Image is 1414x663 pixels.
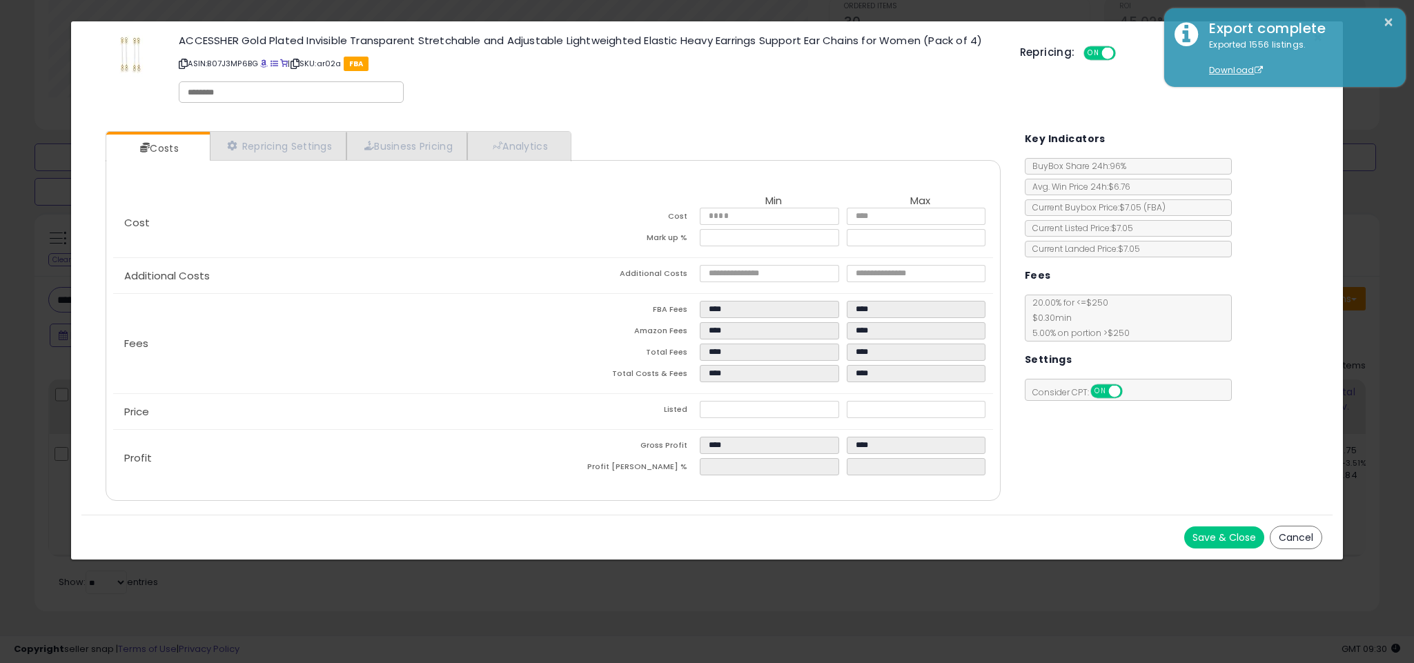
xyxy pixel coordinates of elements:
a: Business Pricing [346,132,467,160]
button: Save & Close [1184,526,1264,548]
td: Profit [PERSON_NAME] % [553,458,700,479]
p: Fees [113,338,553,349]
p: Cost [113,217,553,228]
button: × [1383,14,1394,31]
span: ON [1092,386,1109,397]
span: OFF [1120,386,1142,397]
td: Amazon Fees [553,322,700,344]
span: ( FBA ) [1143,201,1166,213]
span: 20.00 % for <= $250 [1025,297,1130,339]
h5: Key Indicators [1025,130,1106,148]
span: BuyBox Share 24h: 96% [1025,160,1126,172]
span: $7.05 [1119,201,1166,213]
span: Current Listed Price: $7.05 [1025,222,1133,234]
th: Max [847,195,993,208]
td: Mark up % [553,229,700,250]
td: FBA Fees [553,301,700,322]
td: Listed [553,401,700,422]
span: Avg. Win Price 24h: $6.76 [1025,181,1130,192]
p: Price [113,406,553,417]
p: Profit [113,453,553,464]
h5: Fees [1025,267,1051,284]
td: Total Fees [553,344,700,365]
div: Export complete [1199,19,1395,39]
a: Analytics [467,132,569,160]
th: Min [700,195,846,208]
div: Exported 1556 listings. [1199,39,1395,77]
a: Repricing Settings [210,132,346,160]
h5: Repricing: [1020,47,1075,58]
span: ON [1085,48,1102,59]
p: Additional Costs [113,270,553,281]
a: Costs [106,135,208,162]
td: Total Costs & Fees [553,365,700,386]
span: OFF [1113,48,1135,59]
span: $0.30 min [1025,312,1072,324]
span: Current Buybox Price: [1025,201,1166,213]
h5: Settings [1025,351,1072,368]
td: Gross Profit [553,437,700,458]
span: Current Landed Price: $7.05 [1025,243,1140,255]
button: Cancel [1270,526,1322,549]
td: Cost [553,208,700,229]
span: Consider CPT: [1025,386,1141,398]
span: 5.00 % on portion > $250 [1025,327,1130,339]
td: Additional Costs [553,265,700,286]
a: Download [1209,64,1263,76]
